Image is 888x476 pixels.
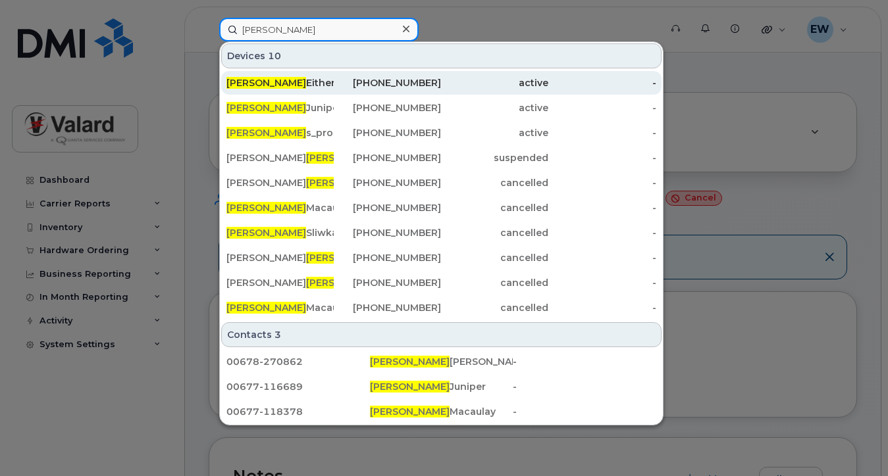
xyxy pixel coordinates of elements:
[334,301,441,314] div: [PHONE_NUMBER]
[334,176,441,189] div: [PHONE_NUMBER]
[226,227,306,239] span: [PERSON_NAME]
[334,276,441,289] div: [PHONE_NUMBER]
[226,276,334,289] div: [PERSON_NAME] s
[226,405,370,418] div: 00677-118378
[221,121,662,145] a: [PERSON_NAME]s_promis C5-rent-001-2025[PHONE_NUMBER]active-
[441,301,548,314] div: cancelled
[370,406,450,417] span: [PERSON_NAME]
[441,176,548,189] div: cancelled
[334,226,441,239] div: [PHONE_NUMBER]
[221,271,662,295] a: [PERSON_NAME][PERSON_NAME]s[PHONE_NUMBER]cancelled-
[226,176,334,189] div: [PERSON_NAME] s
[548,126,656,139] div: -
[226,226,334,239] div: Sliwkanich
[306,152,386,164] span: [PERSON_NAME]
[226,380,370,393] div: 00677-116689
[441,126,548,139] div: active
[548,276,656,289] div: -
[441,226,548,239] div: cancelled
[221,146,662,170] a: [PERSON_NAME][PERSON_NAME]s[PHONE_NUMBER]suspended-
[221,96,662,120] a: [PERSON_NAME]Juniper[PHONE_NUMBER]active-
[334,151,441,164] div: [PHONE_NUMBER]
[226,127,306,139] span: [PERSON_NAME]
[221,375,662,398] a: 00677-116689[PERSON_NAME]Juniper-
[221,322,662,347] div: Contacts
[274,328,281,341] span: 3
[306,252,386,264] span: [PERSON_NAME]
[513,405,656,418] div: -
[370,381,450,393] span: [PERSON_NAME]
[226,76,334,89] div: Either
[441,151,548,164] div: suspended
[441,101,548,114] div: active
[370,356,450,368] span: [PERSON_NAME]
[548,151,656,164] div: -
[548,226,656,239] div: -
[226,355,370,368] div: 00678-270862
[370,405,513,418] div: Macaulay
[226,302,306,314] span: [PERSON_NAME]
[334,251,441,264] div: [PHONE_NUMBER]
[548,76,656,89] div: -
[548,201,656,214] div: -
[221,71,662,95] a: [PERSON_NAME]Either[PHONE_NUMBER]active-
[221,221,662,245] a: [PERSON_NAME]Sliwkanich[PHONE_NUMBER]cancelled-
[268,49,281,62] span: 10
[548,251,656,264] div: -
[334,76,441,89] div: [PHONE_NUMBER]
[334,201,441,214] div: [PHONE_NUMBER]
[221,196,662,220] a: [PERSON_NAME]Macaulay[PHONE_NUMBER]cancelled-
[226,202,306,214] span: [PERSON_NAME]
[221,246,662,270] a: [PERSON_NAME][PERSON_NAME]s[PHONE_NUMBER]cancelled-
[334,101,441,114] div: [PHONE_NUMBER]
[441,251,548,264] div: cancelled
[226,251,334,264] div: [PERSON_NAME] s
[221,296,662,320] a: [PERSON_NAME]Macaulay[PHONE_NUMBER]cancelled-
[226,201,334,214] div: Macaulay
[548,101,656,114] div: -
[226,126,334,139] div: s_promis C5-rent-001-2025
[441,276,548,289] div: cancelled
[226,301,334,314] div: Macaulay
[548,176,656,189] div: -
[226,101,334,114] div: Juniper
[513,355,656,368] div: -
[370,380,513,393] div: Juniper
[306,277,386,289] span: [PERSON_NAME]
[548,301,656,314] div: -
[226,151,334,164] div: [PERSON_NAME] s
[370,355,513,368] div: [PERSON_NAME]
[221,43,662,68] div: Devices
[226,102,306,114] span: [PERSON_NAME]
[221,350,662,373] a: 00678-270862[PERSON_NAME][PERSON_NAME]-
[334,126,441,139] div: [PHONE_NUMBER]
[221,400,662,423] a: 00677-118378[PERSON_NAME]Macaulay-
[221,171,662,195] a: [PERSON_NAME][PERSON_NAME]s[PHONE_NUMBER]cancelled-
[306,177,386,189] span: [PERSON_NAME]
[513,380,656,393] div: -
[441,201,548,214] div: cancelled
[441,76,548,89] div: active
[226,77,306,89] span: [PERSON_NAME]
